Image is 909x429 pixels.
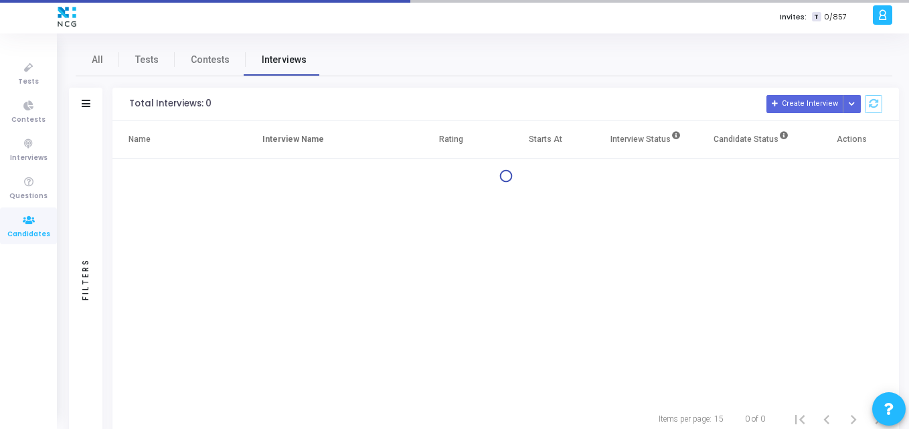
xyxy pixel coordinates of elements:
span: 0/857 [824,11,847,23]
div: 15 [714,413,724,425]
span: Contests [11,114,46,126]
span: All [92,53,103,67]
span: Interviews [262,53,307,67]
th: Starts At [499,121,593,159]
th: Interview Name [246,121,404,159]
div: 0 of 0 [745,413,765,425]
div: Button group with nested dropdown [843,95,861,113]
th: Interview Status [593,121,699,159]
span: Questions [9,191,48,202]
label: Invites: [780,11,807,23]
button: Create Interview [766,95,843,113]
div: Filters [80,205,92,353]
th: Actions [805,121,899,159]
span: Tests [18,76,39,88]
span: Tests [135,53,159,67]
th: Rating [404,121,498,159]
span: Interviews [10,153,48,164]
span: Candidates [7,229,50,240]
span: Contests [191,53,230,67]
span: T [812,12,821,22]
img: logo [54,3,80,30]
th: Candidate Status [699,121,805,159]
th: Name [112,121,246,159]
div: Total Interviews: 0 [129,98,212,109]
div: Items per page: [659,413,712,425]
